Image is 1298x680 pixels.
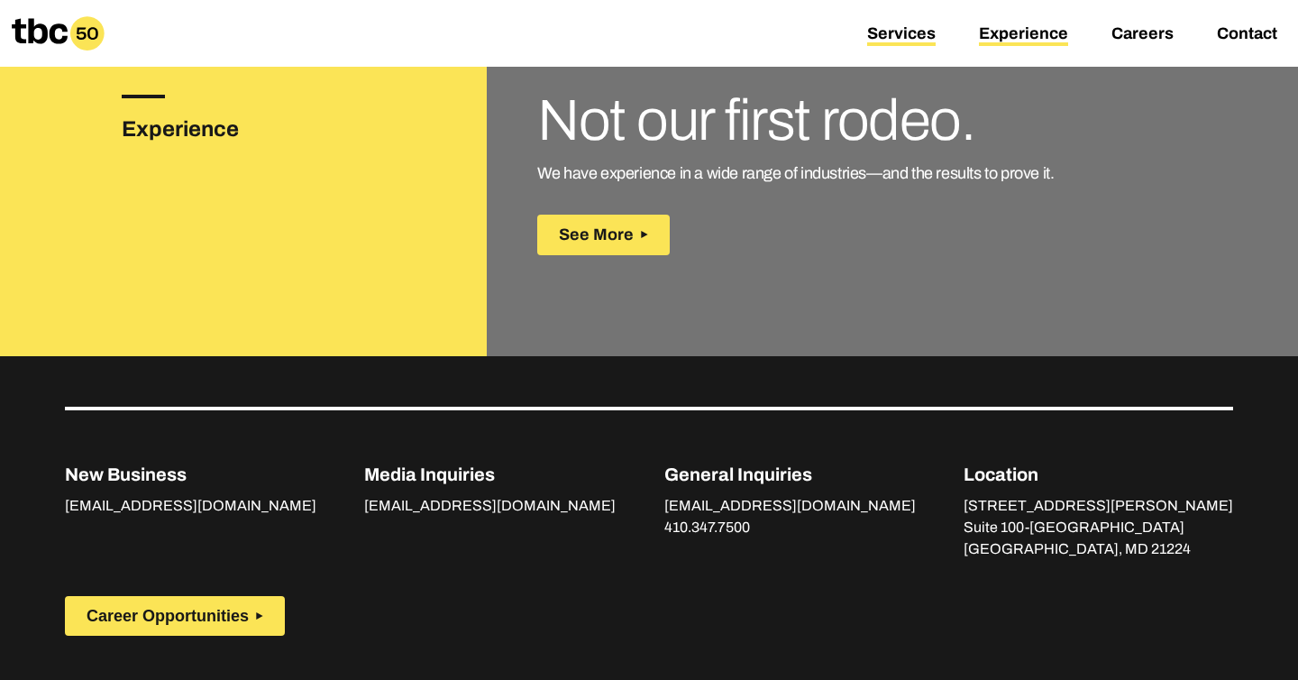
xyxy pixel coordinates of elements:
p: New Business [65,461,316,488]
span: Career Opportunities [87,607,249,626]
a: Contact [1217,24,1277,46]
a: Experience [979,24,1068,46]
p: [GEOGRAPHIC_DATA], MD 21224 [964,538,1233,560]
p: [STREET_ADDRESS][PERSON_NAME] [964,495,1233,517]
h3: Not our first rodeo. [537,95,1196,147]
p: Location [964,461,1233,488]
button: See More [537,215,670,255]
p: General Inquiries [664,461,916,488]
span: See More [559,225,634,244]
a: [EMAIL_ADDRESS][DOMAIN_NAME] [664,498,916,518]
a: [EMAIL_ADDRESS][DOMAIN_NAME] [364,498,616,518]
p: We have experience in a wide range of industries—and the results to prove it. [537,161,1196,186]
p: Media Inquiries [364,461,616,488]
a: 410.347.7500 [664,519,750,539]
a: [EMAIL_ADDRESS][DOMAIN_NAME] [65,498,316,518]
a: Services [867,24,936,46]
button: Career Opportunities [65,596,285,637]
h3: Experience [122,113,295,145]
a: Careers [1111,24,1174,46]
p: Suite 100-[GEOGRAPHIC_DATA] [964,517,1233,538]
